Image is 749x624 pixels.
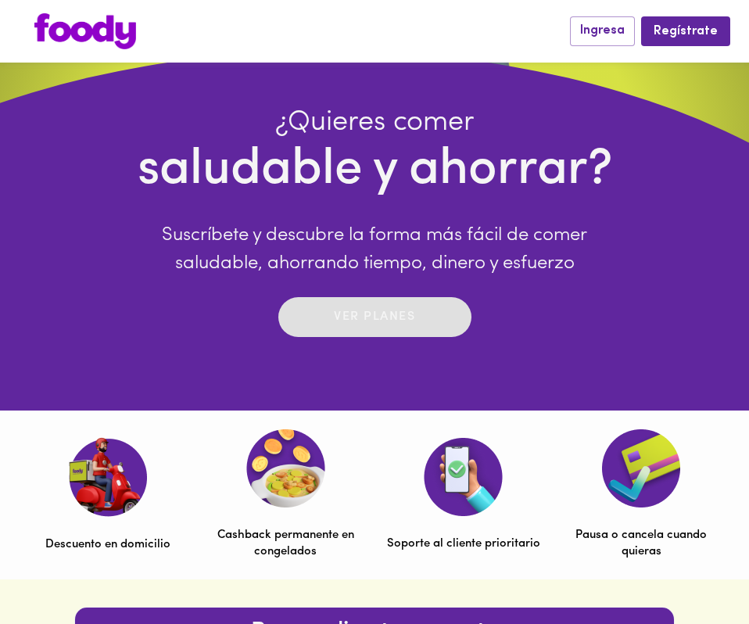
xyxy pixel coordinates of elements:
p: Suscríbete y descubre la forma más fácil de comer saludable, ahorrando tiempo, dinero y esfuerzo [137,221,612,278]
p: Cashback permanente en congelados [209,527,362,561]
p: Pausa o cancela cuando quieras [564,527,718,561]
button: Ver planes [278,297,471,337]
img: Pausa o cancela cuando quieras [602,429,680,507]
img: logo.png [34,13,136,49]
h4: ¿Quieres comer [137,106,612,140]
img: Soporte al cliente prioritario [424,438,503,516]
p: Soporte al cliente prioritario [387,536,540,552]
h4: saludable y ahorrar? [137,140,612,202]
img: Cashback permanente en congelados [246,429,325,507]
span: Regístrate [654,24,718,39]
iframe: Messagebird Livechat Widget [674,549,749,624]
span: Ingresa [580,23,625,38]
img: Descuento en domicilio [68,437,147,517]
p: Ver planes [334,308,415,326]
p: Descuento en domicilio [45,536,170,553]
button: Ingresa [570,16,635,45]
button: Regístrate [641,16,730,45]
